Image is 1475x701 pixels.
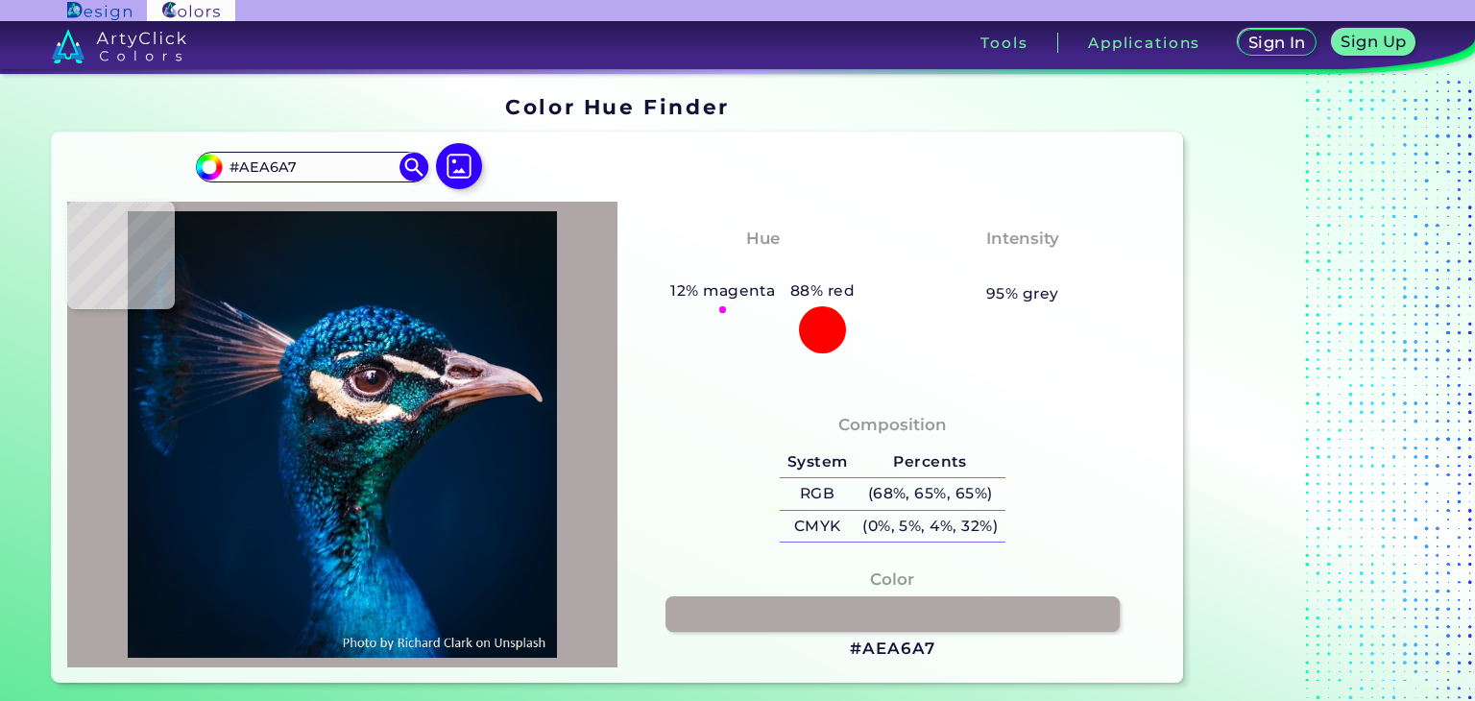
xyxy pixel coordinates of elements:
img: icon picture [436,143,482,189]
h4: Composition [838,411,947,439]
img: icon search [399,153,428,181]
a: Sign Up [1336,31,1412,55]
input: type color.. [223,155,401,181]
img: logo_artyclick_colors_white.svg [52,29,187,63]
h3: Tools [980,36,1028,50]
h4: Hue [746,225,780,253]
h5: Sign In [1251,36,1303,50]
img: ArtyClick Design logo [67,2,132,20]
h4: Intensity [986,225,1059,253]
h5: 12% magenta [664,278,784,303]
h5: Sign Up [1344,35,1404,49]
h1: Color Hue Finder [505,92,729,121]
h3: Pinkish Red [700,255,826,278]
h4: Color [870,566,914,593]
h5: Percents [855,447,1004,478]
h5: (0%, 5%, 4%, 32%) [855,511,1004,543]
h5: (68%, 65%, 65%) [855,478,1004,510]
img: img_pavlin.jpg [77,211,608,658]
h5: CMYK [780,511,855,543]
h3: #AEA6A7 [850,638,934,661]
h5: 95% grey [986,281,1059,306]
h5: 88% red [783,278,862,303]
h5: RGB [780,478,855,510]
h3: Almost None [955,255,1090,278]
h5: System [780,447,855,478]
a: Sign In [1242,31,1312,55]
h3: Applications [1088,36,1200,50]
